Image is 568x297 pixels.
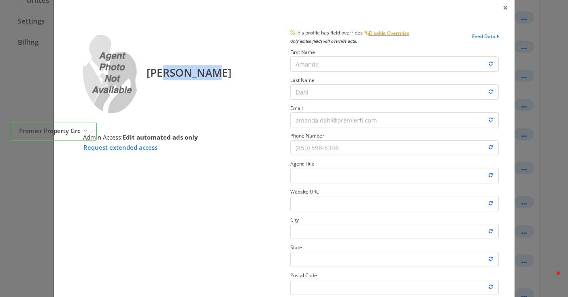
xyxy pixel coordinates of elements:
[290,280,499,295] input: Postal Code
[290,244,302,251] small: State
[19,126,80,136] span: Premier Property Group
[290,56,499,71] input: First Name
[83,133,198,141] span: Admin Access:
[290,112,499,127] input: Email
[83,29,140,114] img: Amanda Dahl profile
[290,216,299,223] small: City
[290,188,319,195] small: Website URL
[290,26,364,36] span: This profile has field overrides
[290,140,499,155] input: Phone Number
[290,38,357,44] span: Only edited fields will override data.
[503,1,508,14] span: ×
[123,133,198,141] strong: Edit automated ads only
[290,84,499,99] input: Last Name
[147,59,232,80] h3: [PERSON_NAME]
[83,142,158,153] button: Request extended access
[540,269,560,289] iframe: Intercom live chat
[290,168,499,183] input: Agent Title
[290,272,317,279] small: Postal Code
[290,160,315,167] small: Agent Title
[290,196,499,211] input: Website URL
[290,132,324,139] small: Phone Number
[290,105,303,112] small: Email
[472,29,499,47] button: Feed Data
[290,49,315,56] small: First Name
[364,29,410,38] button: Disable Overrides
[290,77,315,84] small: Last Name
[290,224,499,239] input: City
[290,252,499,267] input: State
[10,122,97,141] button: Premier Property Group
